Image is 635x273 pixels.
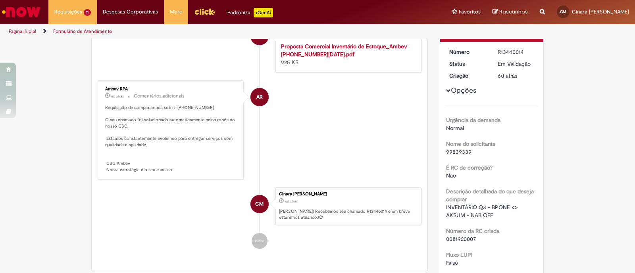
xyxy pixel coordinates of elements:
span: More [170,8,182,16]
a: Formulário de Atendimento [53,28,112,34]
b: Urgência da demanda [446,116,500,124]
div: 22/08/2025 14:02:10 [498,72,535,80]
time: 22/08/2025 14:02:10 [285,199,298,204]
span: 99839339 [446,148,471,155]
a: Página inicial [9,28,36,34]
div: R13440014 [498,48,535,56]
div: Cinara [PERSON_NAME] [279,192,417,197]
span: Normal [446,124,464,132]
div: Em Validação [498,60,535,68]
b: Número da RC criada [446,227,499,235]
span: Rascunhos [499,8,528,15]
div: Ambev RPA [105,87,237,92]
span: 6d atrás [498,72,517,79]
img: ServiceNow [1,4,42,20]
div: Padroniza [227,8,273,17]
small: Comentários adicionais [134,93,185,99]
span: AR [256,88,263,107]
span: 11 [84,9,91,16]
p: [PERSON_NAME]! Recebemos seu chamado R13440014 e em breve estaremos atuando. [279,208,417,221]
span: INVENTÁRIO Q3 - BPONE <> AKSUM - NAB OFF [446,204,520,219]
ul: Trilhas de página [6,24,418,39]
span: Requisições [54,8,82,16]
ul: Histórico de tíquete [98,11,421,257]
span: Falso [446,259,458,266]
b: Nome do solicitante [446,140,496,147]
b: É RC de correção? [446,164,493,171]
a: Proposta Comercial Inventário de Estoque_Ambev [PHONE_NUMBER][DATE].pdf [281,43,407,58]
span: 6d atrás [285,199,298,204]
span: 0081920007 [446,235,476,242]
div: Cinara Damascena Machado [250,195,269,213]
span: Despesas Corporativas [103,8,158,16]
b: Fluxo LUPI [446,251,472,258]
span: CM [255,195,264,214]
li: Cinara Damascena Machado [98,187,421,225]
img: click_logo_yellow_360x200.png [194,6,216,17]
dt: Criação [443,72,492,80]
p: Requisição de compra criada sob nº [PHONE_NUMBER] O seu chamado foi solucionado automaticamente p... [105,105,237,173]
span: CM [560,9,566,14]
span: 6d atrás [111,94,124,99]
b: Descrição detalhada do que deseja comprar [446,188,534,203]
time: 22/08/2025 14:03:02 [111,94,124,99]
time: 22/08/2025 14:02:10 [498,72,517,79]
span: Não [446,172,456,179]
dt: Status [443,60,492,68]
span: Favoritos [459,8,481,16]
div: Ambev RPA [250,88,269,106]
div: 925 KB [281,42,413,66]
dt: Número [443,48,492,56]
p: +GenAi [254,8,273,17]
span: Cinara [PERSON_NAME] [572,8,629,15]
a: Rascunhos [493,8,528,16]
